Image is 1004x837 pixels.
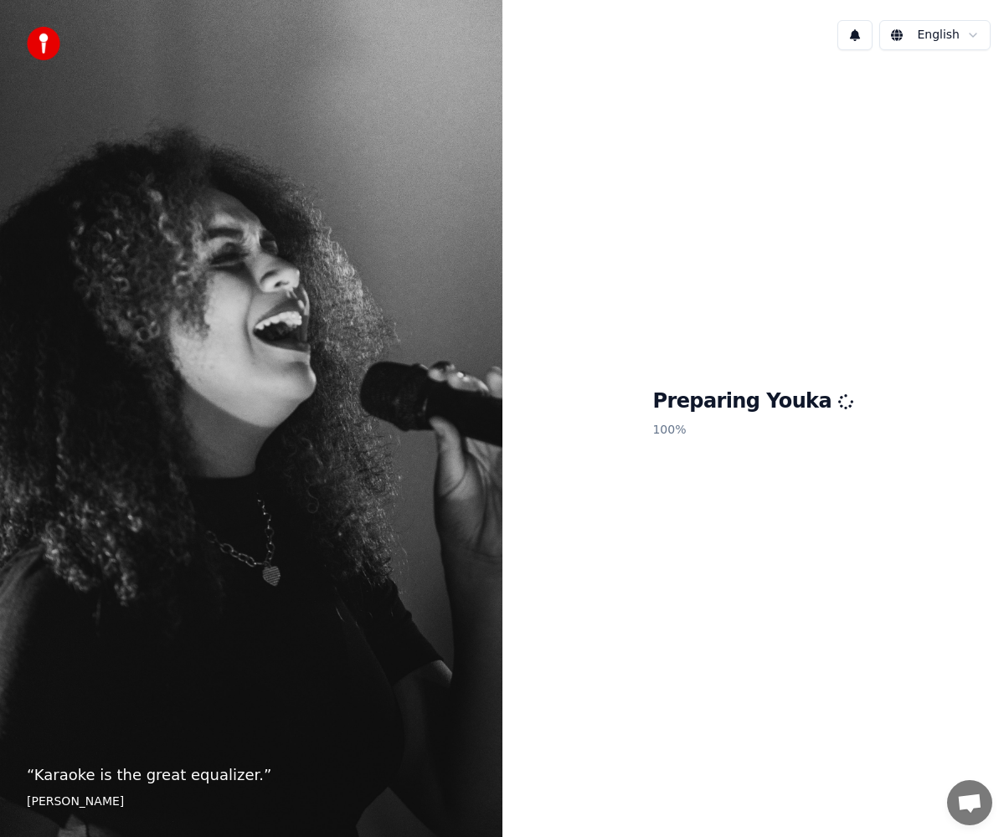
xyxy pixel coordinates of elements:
a: Open chat [947,780,992,825]
img: youka [27,27,60,60]
p: “ Karaoke is the great equalizer. ” [27,763,476,787]
footer: [PERSON_NAME] [27,793,476,810]
h1: Preparing Youka [652,388,853,415]
p: 100 % [652,415,853,445]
